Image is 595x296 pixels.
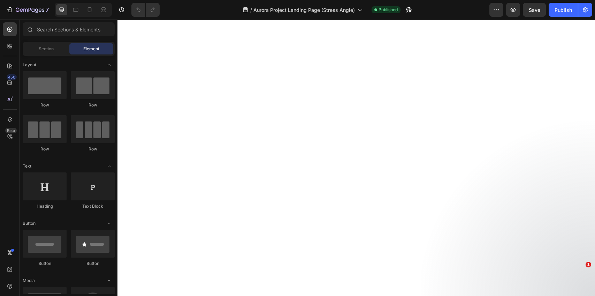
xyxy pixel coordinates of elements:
button: 7 [3,3,52,17]
iframe: Intercom live chat [571,272,588,289]
span: Section [39,46,54,52]
div: Publish [555,6,572,14]
div: Text Block [71,203,115,209]
span: Media [23,277,35,284]
div: Row [23,146,67,152]
span: Button [23,220,36,227]
div: Row [71,102,115,108]
span: Layout [23,62,36,68]
span: Element [83,46,99,52]
span: Aurora Project Landing Page (Stress Angle) [253,6,355,14]
div: Button [71,260,115,267]
div: 450 [7,74,17,80]
span: Toggle open [104,161,115,172]
span: Save [529,7,540,13]
div: Undo/Redo [131,3,160,17]
div: Heading [23,203,67,209]
span: Toggle open [104,275,115,286]
div: Beta [5,128,17,133]
span: Published [379,7,398,13]
div: Row [71,146,115,152]
button: Save [523,3,546,17]
div: Button [23,260,67,267]
span: Text [23,163,31,169]
span: Toggle open [104,59,115,71]
p: 7 [46,6,49,14]
span: 1 [586,262,591,267]
span: / [250,6,252,14]
div: Row [23,102,67,108]
input: Search Sections & Elements [23,22,115,36]
button: Publish [549,3,578,17]
span: Toggle open [104,218,115,229]
iframe: Design area [117,20,595,296]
